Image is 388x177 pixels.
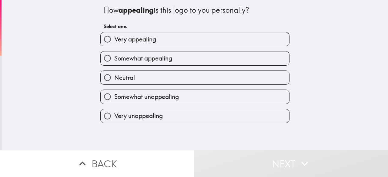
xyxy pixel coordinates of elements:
button: Somewhat appealing [101,51,289,65]
button: Next [194,150,388,177]
button: Neutral [101,71,289,84]
span: Neutral [114,74,135,82]
span: Somewhat unappealing [114,93,179,101]
b: appealing [119,5,154,15]
h6: Select one. [104,23,286,30]
span: Very appealing [114,35,156,44]
span: Very unappealing [114,112,163,120]
span: Somewhat appealing [114,54,172,63]
button: Very unappealing [101,109,289,123]
button: Very appealing [101,32,289,46]
button: Somewhat unappealing [101,90,289,103]
div: How is this logo to you personally? [104,5,286,15]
